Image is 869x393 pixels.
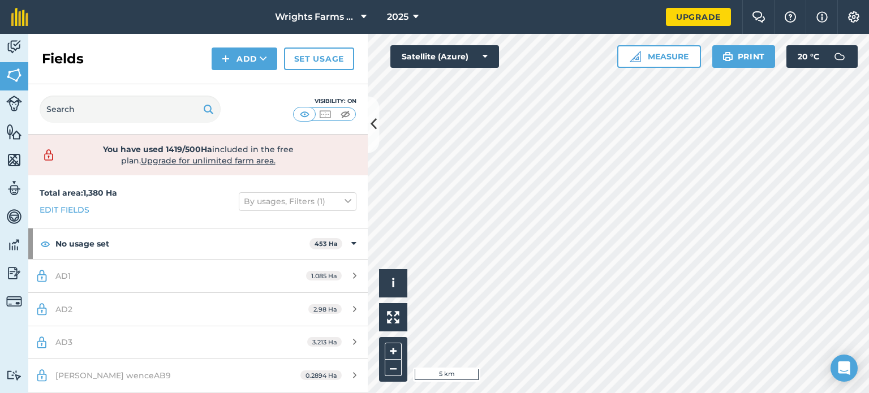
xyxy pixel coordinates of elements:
[828,45,851,68] img: svg+xml;base64,PD94bWwgdmVyc2lvbj0iMS4wIiBlbmNvZGluZz0idXRmLTgiPz4KPCEtLSBHZW5lcmF0b3I6IEFkb2JlIE...
[315,240,338,248] strong: 453 Ha
[6,152,22,169] img: svg+xml;base64,PHN2ZyB4bWxucz0iaHR0cDovL3d3dy53My5vcmcvMjAwMC9zdmciIHdpZHRoPSI1NiIgaGVpZ2h0PSI2MC...
[617,45,701,68] button: Measure
[293,97,356,106] div: Visibility: On
[203,102,214,116] img: svg+xml;base64,PHN2ZyB4bWxucz0iaHR0cDovL3d3dy53My5vcmcvMjAwMC9zdmciIHdpZHRoPSIxOSIgaGVpZ2h0PSIyNC...
[55,304,72,314] span: AD2
[630,51,641,62] img: Ruler icon
[28,293,368,326] a: AD22.98 Ha
[784,11,797,23] img: A question mark icon
[284,47,354,70] a: Set usage
[6,265,22,282] img: svg+xml;base64,PD94bWwgdmVyc2lvbj0iMS4wIiBlbmNvZGluZz0idXRmLTgiPz4KPCEtLSBHZW5lcmF0b3I6IEFkb2JlIE...
[831,355,858,382] div: Open Intercom Messenger
[6,180,22,197] img: svg+xml;base64,PD94bWwgdmVyc2lvbj0iMS4wIiBlbmNvZGluZz0idXRmLTgiPz4KPCEtLSBHZW5lcmF0b3I6IEFkb2JlIE...
[6,208,22,225] img: svg+xml;base64,PD94bWwgdmVyc2lvbj0iMS4wIiBlbmNvZGluZz0idXRmLTgiPz4KPCEtLSBHZW5lcmF0b3I6IEFkb2JlIE...
[37,148,60,162] img: svg+xml;base64,PD94bWwgdmVyc2lvbj0iMS4wIiBlbmNvZGluZz0idXRmLTgiPz4KPCEtLSBHZW5lcmF0b3I6IEFkb2JlIE...
[390,45,499,68] button: Satellite (Azure)
[40,204,89,216] a: Edit fields
[847,11,861,23] img: A cog icon
[306,271,342,280] span: 1.085 Ha
[712,45,776,68] button: Print
[298,109,312,120] img: svg+xml;base64,PHN2ZyB4bWxucz0iaHR0cDovL3d3dy53My5vcmcvMjAwMC9zdmciIHdpZHRoPSI1MCIgaGVpZ2h0PSI0MC...
[275,10,356,24] span: Wrights Farms Contracting
[308,304,342,314] span: 2.98 Ha
[385,360,402,376] button: –
[307,337,342,347] span: 3.213 Ha
[222,52,230,66] img: svg+xml;base64,PHN2ZyB4bWxucz0iaHR0cDovL3d3dy53My5vcmcvMjAwMC9zdmciIHdpZHRoPSIxNCIgaGVpZ2h0PSIyNC...
[141,156,276,166] span: Upgrade for unlimited farm area.
[28,326,368,359] a: AD33.213 Ha
[55,337,72,347] span: AD3
[55,271,71,281] span: AD1
[6,370,22,381] img: svg+xml;base64,PD94bWwgdmVyc2lvbj0iMS4wIiBlbmNvZGluZz0idXRmLTgiPz4KPCEtLSBHZW5lcmF0b3I6IEFkb2JlIE...
[338,109,352,120] img: svg+xml;base64,PHN2ZyB4bWxucz0iaHR0cDovL3d3dy53My5vcmcvMjAwMC9zdmciIHdpZHRoPSI1MCIgaGVpZ2h0PSI0MC...
[722,50,733,63] img: svg+xml;base64,PHN2ZyB4bWxucz0iaHR0cDovL3d3dy53My5vcmcvMjAwMC9zdmciIHdpZHRoPSIxOSIgaGVpZ2h0PSIyNC...
[6,38,22,55] img: svg+xml;base64,PD94bWwgdmVyc2lvbj0iMS4wIiBlbmNvZGluZz0idXRmLTgiPz4KPCEtLSBHZW5lcmF0b3I6IEFkb2JlIE...
[42,50,84,68] h2: Fields
[385,343,402,360] button: +
[55,370,171,381] span: [PERSON_NAME] wenceAB9
[11,8,28,26] img: fieldmargin Logo
[666,8,731,26] a: Upgrade
[78,144,319,166] span: included in the free plan .
[40,96,221,123] input: Search
[28,359,368,392] a: [PERSON_NAME] wenceAB90.2894 Ha
[212,47,277,70] button: Add
[6,123,22,140] img: svg+xml;base64,PHN2ZyB4bWxucz0iaHR0cDovL3d3dy53My5vcmcvMjAwMC9zdmciIHdpZHRoPSI1NiIgaGVpZ2h0PSI2MC...
[6,293,22,309] img: svg+xml;base64,PD94bWwgdmVyc2lvbj0iMS4wIiBlbmNvZGluZz0idXRmLTgiPz4KPCEtLSBHZW5lcmF0b3I6IEFkb2JlIE...
[379,269,407,297] button: i
[387,10,408,24] span: 2025
[816,10,828,24] img: svg+xml;base64,PHN2ZyB4bWxucz0iaHR0cDovL3d3dy53My5vcmcvMjAwMC9zdmciIHdpZHRoPSIxNyIgaGVpZ2h0PSIxNy...
[798,45,819,68] span: 20 ° C
[103,144,212,154] strong: You have used 1419/500Ha
[6,67,22,84] img: svg+xml;base64,PHN2ZyB4bWxucz0iaHR0cDovL3d3dy53My5vcmcvMjAwMC9zdmciIHdpZHRoPSI1NiIgaGVpZ2h0PSI2MC...
[55,228,309,259] strong: No usage set
[392,276,395,290] span: i
[6,96,22,111] img: svg+xml;base64,PD94bWwgdmVyc2lvbj0iMS4wIiBlbmNvZGluZz0idXRmLTgiPz4KPCEtLSBHZW5lcmF0b3I6IEFkb2JlIE...
[37,144,359,166] a: You have used 1419/500Haincluded in the free plan.Upgrade for unlimited farm area.
[28,228,368,259] div: No usage set453 Ha
[786,45,858,68] button: 20 °C
[239,192,356,210] button: By usages, Filters (1)
[40,188,117,198] strong: Total area : 1,380 Ha
[752,11,765,23] img: Two speech bubbles overlapping with the left bubble in the forefront
[318,109,332,120] img: svg+xml;base64,PHN2ZyB4bWxucz0iaHR0cDovL3d3dy53My5vcmcvMjAwMC9zdmciIHdpZHRoPSI1MCIgaGVpZ2h0PSI0MC...
[387,311,399,323] img: Four arrows, one pointing top left, one top right, one bottom right and the last bottom left
[300,370,342,380] span: 0.2894 Ha
[28,260,368,292] a: AD11.085 Ha
[6,236,22,253] img: svg+xml;base64,PD94bWwgdmVyc2lvbj0iMS4wIiBlbmNvZGluZz0idXRmLTgiPz4KPCEtLSBHZW5lcmF0b3I6IEFkb2JlIE...
[40,237,50,251] img: svg+xml;base64,PHN2ZyB4bWxucz0iaHR0cDovL3d3dy53My5vcmcvMjAwMC9zdmciIHdpZHRoPSIxOCIgaGVpZ2h0PSIyNC...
